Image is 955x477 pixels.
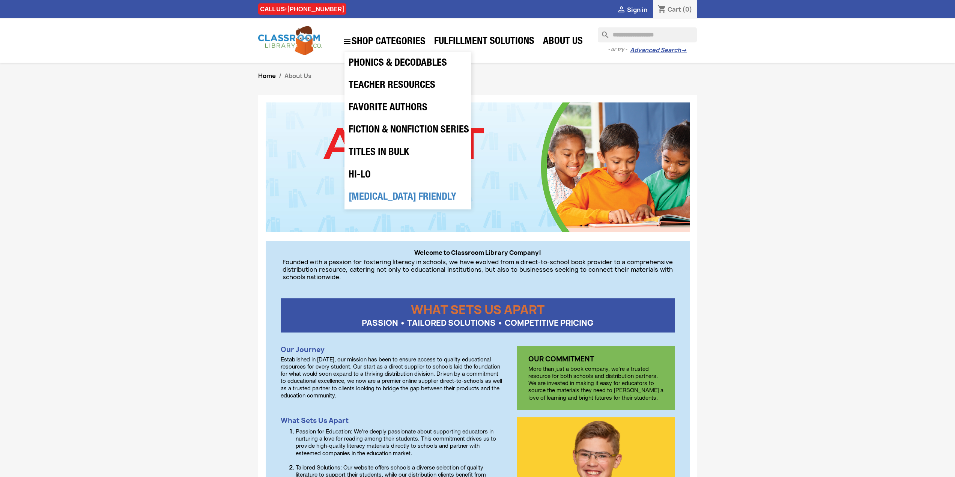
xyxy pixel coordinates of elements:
a: [PHONE_NUMBER] [287,5,344,13]
a: About Us [539,35,587,50]
a: [MEDICAL_DATA] Friendly [345,187,471,209]
a: Home [258,72,276,80]
h3: OUR COMMITMENT [528,355,663,363]
span: - or try - [608,46,630,53]
a: Phonics & Decodables [345,53,471,75]
i:  [617,6,626,15]
i:  [343,37,352,46]
p: Passion for Education: We're deeply passionate about supporting educators in nurturing a love for... [296,429,502,457]
p: More than just a book company, we're a trusted resource for both schools and distribution partner... [528,366,663,402]
div: CALL US: [258,3,346,15]
a: SHOP CATEGORIES [339,33,429,50]
span: → [681,47,687,54]
h3: Our Journey [281,346,502,354]
p: WHAT SETS US APART [281,298,675,313]
span: (0) [682,5,692,14]
p: Established in [DATE], our mission has been to ensure access to quality educational resources for... [281,357,502,400]
h3: What Sets Us Apart [281,417,502,424]
p: PASSION • TAILORED SOLUTIONS • COMPETITIVE PRICING [281,319,675,333]
img: CLC_About_Us.jpg [266,102,690,232]
span: Cart [668,5,681,14]
i: search [598,27,607,36]
a: Fiction & Nonfiction Series [345,119,471,142]
a: Teacher Resources [345,75,471,97]
span: About Us [284,72,311,80]
i: shopping_cart [657,5,666,14]
img: Classroom Library Company [258,26,322,55]
input: Search [598,27,697,42]
p: Founded with a passion for fostering literacy in schools, we have evolved from a direct-to-school... [283,258,673,281]
a: Advanced Search→ [630,47,687,54]
p: Welcome to Classroom Library Company! [283,249,673,256]
span: Sign in [627,6,647,14]
a:  Sign in [617,6,647,14]
a: Titles in Bulk [345,142,471,164]
a: Hi-Lo [345,164,471,187]
a: Fulfillment Solutions [430,35,538,50]
a: Favorite Authors [345,97,471,120]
